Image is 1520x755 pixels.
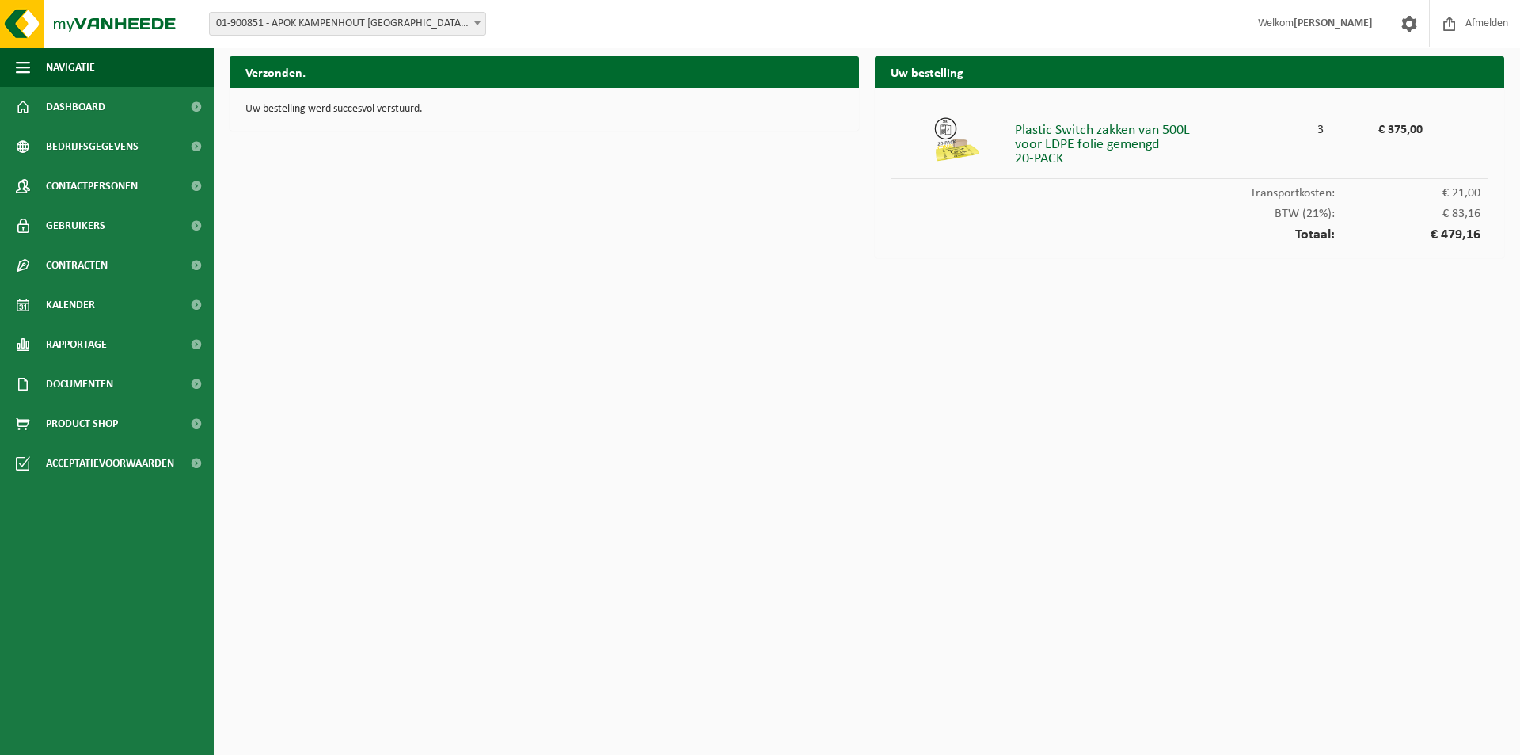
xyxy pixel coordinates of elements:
[46,206,105,246] span: Gebruikers
[1335,208,1480,220] span: € 83,16
[46,364,113,404] span: Documenten
[1294,17,1373,29] strong: [PERSON_NAME]
[891,179,1488,200] div: Transportkosten:
[46,246,108,285] span: Contracten
[1306,116,1336,136] div: 3
[46,444,174,483] span: Acceptatievoorwaarden
[230,56,859,87] h2: Verzonden.
[46,166,138,206] span: Contactpersonen
[875,56,1504,87] h2: Uw bestelling
[46,285,95,325] span: Kalender
[891,220,1488,242] div: Totaal:
[210,13,485,35] span: 01-900851 - APOK KAMPENHOUT NV - KAMPENHOUT
[933,116,981,163] img: 01-999964
[1015,116,1306,166] div: Plastic Switch zakken van 500L voor LDPE folie gemengd 20-PACK
[1335,187,1480,200] span: € 21,00
[46,404,118,444] span: Product Shop
[46,48,95,87] span: Navigatie
[209,12,486,36] span: 01-900851 - APOK KAMPENHOUT NV - KAMPENHOUT
[245,104,843,115] p: Uw bestelling werd succesvol verstuurd.
[1335,228,1480,242] span: € 479,16
[891,200,1488,220] div: BTW (21%):
[1335,116,1422,136] div: € 375,00
[46,325,107,364] span: Rapportage
[46,127,139,166] span: Bedrijfsgegevens
[46,87,105,127] span: Dashboard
